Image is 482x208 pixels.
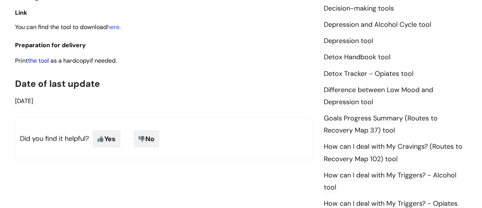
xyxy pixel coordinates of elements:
a: Decision-making tools [324,4,394,14]
p: Did you find it helpful? [15,118,313,160]
span: if needed. [90,57,117,65]
a: How can I deal with My Cravings? (Routes to Recovery Map 102) tool [324,142,462,164]
a: How can I deal with My Triggers? - Alcohol tool [324,171,456,193]
span: No [134,130,159,148]
span: Print [15,57,118,65]
a: Detox Handbook tool [324,52,390,62]
span: [DATE] [15,97,33,105]
a: Depression and Alcohol Cycle tool [324,20,431,30]
a: the tool [28,57,49,65]
a: here [107,23,119,31]
span: Yes [93,130,120,148]
a: Depression tool [324,36,373,46]
span: You can find the tool to download . [15,23,120,31]
a: Difference between Low Mood and Depression tool [324,85,433,107]
span: Preparation for delivery [15,41,86,49]
a: Goals Progress Summary (Routes to Recovery Map 37) tool [324,114,438,136]
a: Detox Tracker - Opiates tool [324,69,413,79]
span: Date of last update [15,78,100,89]
span: Link [15,9,27,17]
span: as a hardcopy [50,57,90,65]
